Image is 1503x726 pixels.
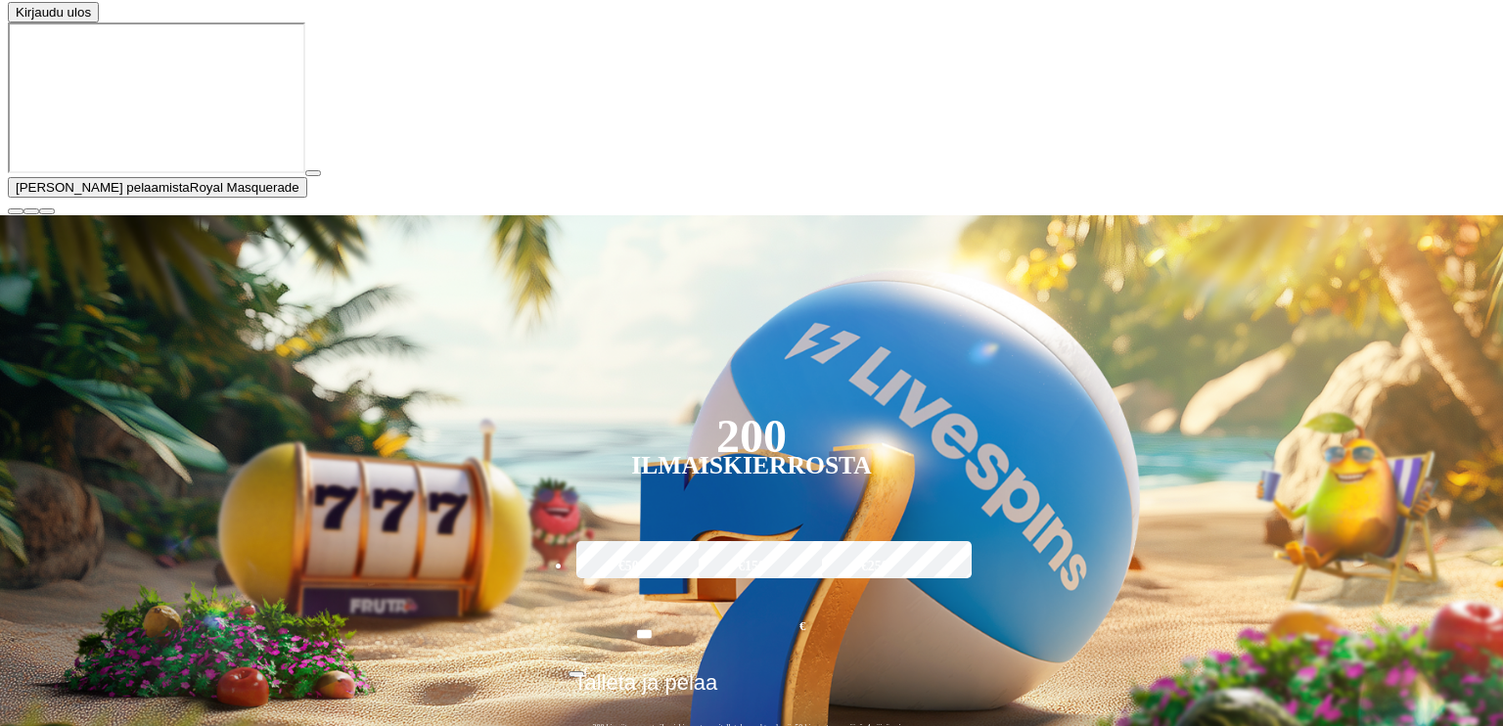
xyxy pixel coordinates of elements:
label: €50 [571,538,686,595]
span: € [799,617,805,636]
button: close icon [8,208,23,214]
button: Talleta ja pelaa [569,669,935,710]
button: play icon [305,170,321,176]
button: Kirjaudu ulos [8,2,99,23]
span: € [584,664,590,676]
span: Kirjaudu ulos [16,5,91,20]
div: 200 [716,425,787,448]
span: Royal Masquerade [190,180,299,195]
button: fullscreen icon [39,208,55,214]
iframe: Royal Masquerade [8,23,305,173]
label: €150 [694,538,808,595]
label: €250 [817,538,932,595]
button: chevron-down icon [23,208,39,214]
span: Talleta ja pelaa [574,670,718,709]
span: [PERSON_NAME] pelaamista [16,180,190,195]
button: [PERSON_NAME] pelaamistaRoyal Masquerade [8,177,307,198]
div: Ilmaiskierrosta [631,454,872,477]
